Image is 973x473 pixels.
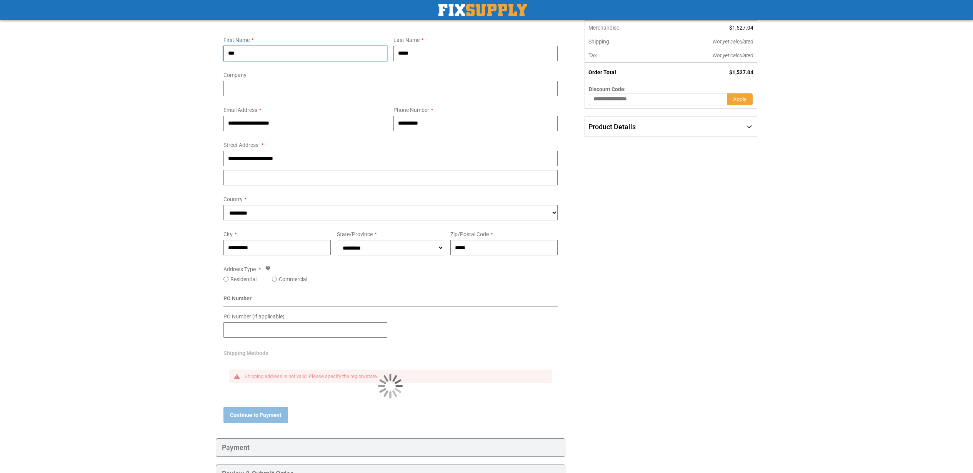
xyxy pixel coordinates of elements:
span: Company [223,72,247,78]
th: Tax [585,48,661,63]
span: Zip/Postal Code [450,231,489,237]
span: Phone Number [393,107,429,113]
span: PO Number (if applicable) [223,313,285,320]
span: Country [223,196,243,202]
span: $1,527.04 [729,69,753,75]
a: store logo [438,4,527,16]
button: Apply [727,93,753,105]
strong: Order Total [588,69,616,75]
span: First Name [223,37,250,43]
span: Street Address [223,142,258,148]
span: Not yet calculated [713,38,753,45]
span: Discount Code: [589,86,626,92]
span: Last Name [393,37,420,43]
span: Address Type [223,266,256,272]
span: Product Details [588,123,636,131]
label: Commercial [279,275,307,283]
span: $1,527.04 [729,25,753,31]
img: Loading... [378,374,403,398]
img: Fix Industrial Supply [438,4,527,16]
span: Apply [733,96,746,102]
span: State/Province [337,231,373,237]
span: City [223,231,233,237]
span: Shipping [588,38,609,45]
label: Residential [230,275,257,283]
th: Merchandise [585,21,661,35]
span: Email Address [223,107,257,113]
span: Not yet calculated [713,52,753,58]
div: PO Number [223,295,558,306]
div: Payment [216,438,565,457]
